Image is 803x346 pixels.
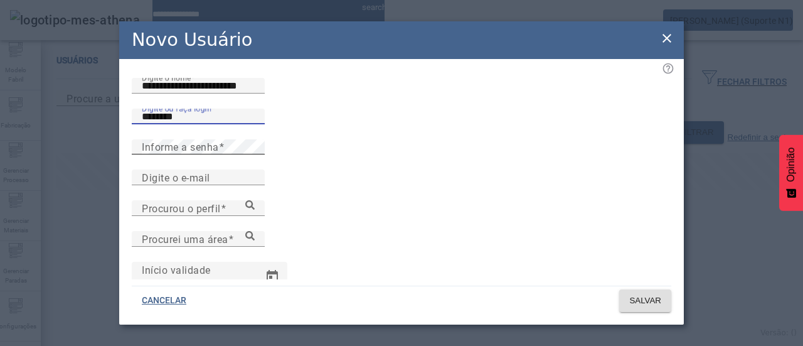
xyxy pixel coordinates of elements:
[132,29,252,50] font: Novo Usuário
[142,295,186,305] font: CANCELAR
[132,289,196,312] button: CANCELAR
[629,296,661,305] font: SALVAR
[257,262,287,292] button: Calendário aberto
[142,201,255,216] input: Número
[779,135,803,211] button: Feedback - Mostrar pesquisa
[619,289,671,312] button: SALVAR
[142,232,255,247] input: Número
[142,104,211,112] font: Digite ou faça login
[142,202,221,214] font: Procurou o perfil
[142,73,191,82] font: Digite o nome
[785,148,796,182] font: Opinião
[142,141,219,153] font: Informe a senha
[142,171,210,183] font: Digite o e-mail
[142,233,228,245] font: Procurei uma área
[142,264,211,276] font: Início validade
